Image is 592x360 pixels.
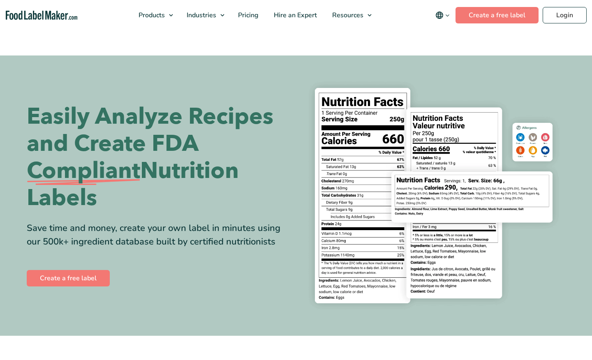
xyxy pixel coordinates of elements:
span: Pricing [236,11,259,20]
span: Resources [330,11,364,20]
a: Create a free label [456,7,539,23]
a: Create a free label [27,270,110,286]
span: Hire an Expert [271,11,318,20]
span: Industries [184,11,217,20]
span: Products [136,11,166,20]
span: Compliant [27,157,140,185]
h1: Easily Analyze Recipes and Create FDA Nutrition Labels [27,103,290,212]
div: Save time and money, create your own label in minutes using our 500k+ ingredient database built b... [27,222,290,249]
a: Login [543,7,587,23]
